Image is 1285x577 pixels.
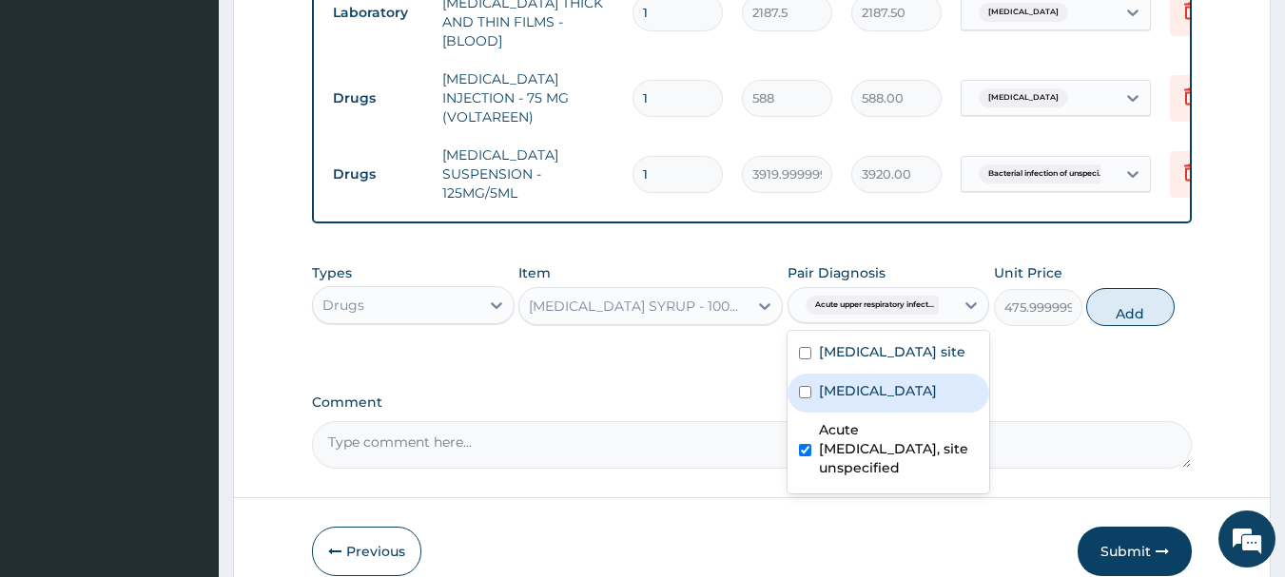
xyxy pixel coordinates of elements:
[518,263,551,282] label: Item
[433,60,623,136] td: [MEDICAL_DATA] INJECTION - 75 MG (VOLTAREEN)
[529,297,750,316] div: [MEDICAL_DATA] SYRUP - 100MG/5ML ( BRUFEN)
[110,169,263,361] span: We're online!
[819,420,979,477] label: Acute [MEDICAL_DATA], site unspecified
[312,10,358,55] div: Minimize live chat window
[1086,288,1175,326] button: Add
[99,106,320,131] div: Chat with us now
[979,88,1068,107] span: [MEDICAL_DATA]
[806,296,944,315] span: Acute upper respiratory infect...
[1078,527,1192,576] button: Submit
[994,263,1062,282] label: Unit Price
[979,164,1114,183] span: Bacterial infection of unspeci...
[788,263,886,282] label: Pair Diagnosis
[312,527,421,576] button: Previous
[433,136,623,212] td: [MEDICAL_DATA] SUSPENSION - 125MG/5ML
[323,157,433,192] td: Drugs
[312,265,352,281] label: Types
[312,394,1193,411] label: Comment
[819,381,937,400] label: [MEDICAL_DATA]
[322,296,364,315] div: Drugs
[10,379,362,446] textarea: Type your message and hit 'Enter'
[35,95,77,143] img: d_794563401_company_1708531726252_794563401
[819,342,965,361] label: [MEDICAL_DATA] site
[979,3,1068,22] span: [MEDICAL_DATA]
[323,81,433,116] td: Drugs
